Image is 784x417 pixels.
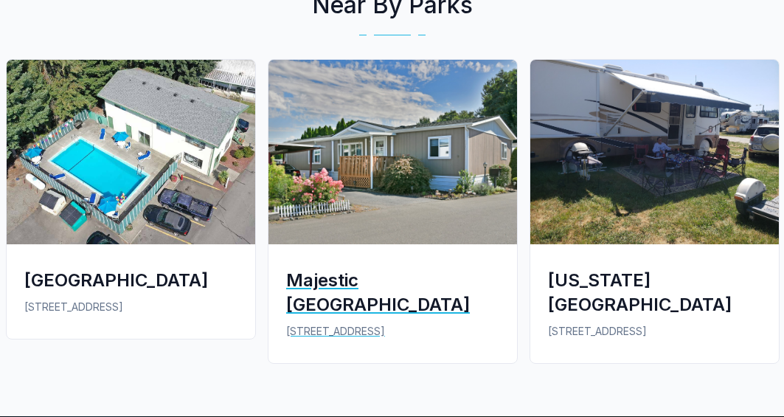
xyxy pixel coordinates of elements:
[24,299,237,315] p: [STREET_ADDRESS]
[548,268,761,317] div: [US_STATE][GEOGRAPHIC_DATA]
[262,59,524,375] a: Majestic Mobile Manor & RV ParkMajestic [GEOGRAPHIC_DATA][STREET_ADDRESS]
[286,268,499,317] div: Majestic [GEOGRAPHIC_DATA]
[7,60,255,244] img: Majestic RV Park
[530,60,779,244] img: Washington State Fair RV Park
[24,268,237,292] div: [GEOGRAPHIC_DATA]
[548,323,761,340] p: [STREET_ADDRESS]
[286,323,499,340] p: [STREET_ADDRESS]
[268,60,517,244] img: Majestic Mobile Manor & RV Park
